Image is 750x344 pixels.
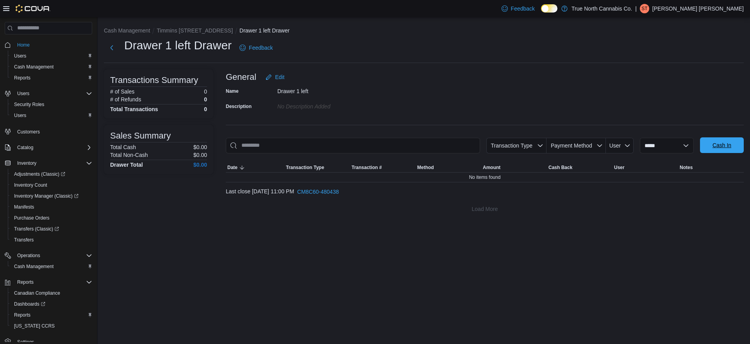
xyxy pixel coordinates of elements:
span: Manifests [11,202,92,212]
span: Cash Management [14,263,54,270]
button: Notes [678,163,744,172]
a: Security Roles [11,100,47,109]
button: Cash In [700,137,744,153]
span: Catalog [17,144,33,151]
span: Cash Management [14,64,54,70]
span: Adjustments (Classic) [14,171,65,177]
button: Users [8,110,95,121]
span: Cash Back [548,164,572,171]
button: Users [14,89,32,98]
span: Dashboards [11,299,92,309]
span: Transaction Type [286,164,324,171]
button: Operations [14,251,43,260]
a: Inventory Count [11,180,50,190]
a: Transfers (Classic) [11,224,62,234]
span: Notes [680,164,693,171]
span: Washington CCRS [11,321,92,331]
button: Amount [481,163,547,172]
label: Description [226,103,252,110]
button: Home [2,39,95,50]
a: Inventory Manager (Classic) [8,191,95,202]
span: Reports [11,310,92,320]
a: [US_STATE] CCRS [11,321,58,331]
a: Customers [14,127,43,137]
span: Cash Management [11,62,92,72]
h4: Drawer Total [110,162,143,168]
span: Users [11,111,92,120]
button: Cash Management [8,261,95,272]
span: Users [17,90,29,97]
span: Home [17,42,30,48]
h6: # of Refunds [110,96,141,103]
span: Users [14,53,26,59]
h6: # of Sales [110,88,134,95]
span: Method [417,164,434,171]
a: Home [14,40,33,50]
input: This is a search bar. As you type, the results lower in the page will automatically filter. [226,138,480,153]
button: Catalog [2,142,95,153]
a: Feedback [236,40,276,56]
div: No Description added [277,100,382,110]
button: Reports [14,277,37,287]
button: Customers [2,126,95,137]
span: Reports [17,279,34,285]
button: Transaction # [350,163,416,172]
span: Inventory Manager (Classic) [11,191,92,201]
a: Dashboards [8,299,95,310]
p: $0.00 [193,152,207,158]
button: Cash Management [8,61,95,72]
span: Security Roles [11,100,92,109]
button: Manifests [8,202,95,213]
nav: An example of EuiBreadcrumbs [104,27,744,36]
span: Date [227,164,237,171]
span: User [609,142,621,149]
a: Canadian Compliance [11,288,63,298]
h6: Total Cash [110,144,136,150]
span: Inventory [17,160,36,166]
h4: Total Transactions [110,106,158,112]
img: Cova [16,5,50,13]
span: Canadian Compliance [14,290,60,296]
span: Canadian Compliance [11,288,92,298]
span: Users [14,112,26,119]
button: Inventory Count [8,180,95,191]
button: Timmins [STREET_ADDRESS] [157,27,233,34]
span: Cash Management [11,262,92,271]
button: Transfers [8,234,95,245]
span: Transaction Type [491,142,532,149]
button: Catalog [14,143,36,152]
a: Cash Management [11,262,57,271]
span: Manifests [14,204,34,210]
button: Canadian Compliance [8,288,95,299]
button: Inventory [2,158,95,169]
span: No items found [469,174,501,180]
span: Feedback [511,5,535,13]
button: Cash Back [547,163,612,172]
label: Name [226,88,239,94]
span: Customers [17,129,40,135]
span: Reports [11,73,92,83]
span: Customers [14,126,92,136]
div: Last close [DATE] 11:00 PM [226,184,744,200]
button: Users [8,50,95,61]
span: Inventory Manager (Classic) [14,193,79,199]
button: Edit [262,69,287,85]
span: Reports [14,312,30,318]
button: User [606,138,634,153]
span: Inventory Count [11,180,92,190]
div: Drawer 1 left [277,85,382,94]
a: Reports [11,73,34,83]
button: Drawer 1 left Drawer [239,27,289,34]
span: Users [11,51,92,61]
span: Transfers [14,237,34,243]
span: Inventory Count [14,182,47,188]
span: ST [641,4,647,13]
span: Transfers (Classic) [11,224,92,234]
button: Method [416,163,481,172]
span: CM8C60-480438 [297,188,339,196]
button: Transaction Type [284,163,350,172]
button: Next [104,40,120,56]
button: Inventory [14,158,39,168]
a: Users [11,51,29,61]
h4: 0 [204,106,207,112]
